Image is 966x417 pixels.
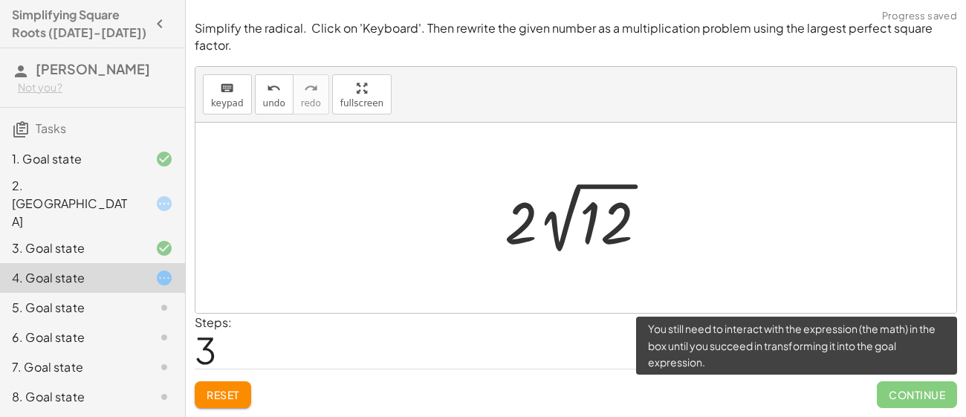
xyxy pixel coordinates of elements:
[12,6,146,42] h4: Simplifying Square Roots ([DATE]-[DATE])
[155,299,173,317] i: Task not started.
[12,388,132,406] div: 8. Goal state
[293,74,329,114] button: redoredo
[36,60,150,77] span: [PERSON_NAME]
[12,269,132,287] div: 4. Goal state
[304,80,318,97] i: redo
[155,150,173,168] i: Task finished and correct.
[36,120,66,136] span: Tasks
[155,358,173,376] i: Task not started.
[12,358,132,376] div: 7. Goal state
[211,98,244,109] span: keypad
[195,327,216,372] span: 3
[12,177,132,230] div: 2. [GEOGRAPHIC_DATA]
[301,98,321,109] span: redo
[155,329,173,346] i: Task not started.
[155,269,173,287] i: Task started.
[195,20,957,54] p: Simplify the radical. Click on 'Keyboard'. Then rewrite the given number as a multiplication prob...
[203,74,252,114] button: keyboardkeypad
[267,80,281,97] i: undo
[220,80,234,97] i: keyboard
[155,195,173,213] i: Task started.
[195,381,251,408] button: Reset
[155,388,173,406] i: Task not started.
[255,74,294,114] button: undoundo
[12,329,132,346] div: 6. Goal state
[207,388,239,401] span: Reset
[263,98,285,109] span: undo
[340,98,383,109] span: fullscreen
[18,80,173,95] div: Not you?
[12,299,132,317] div: 5. Goal state
[12,150,132,168] div: 1. Goal state
[12,239,132,257] div: 3. Goal state
[882,9,957,24] span: Progress saved
[195,314,232,330] label: Steps:
[155,239,173,257] i: Task finished and correct.
[332,74,392,114] button: fullscreen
